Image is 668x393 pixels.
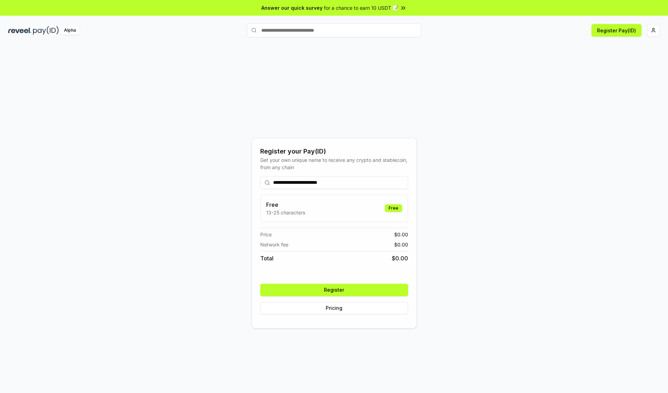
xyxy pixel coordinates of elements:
[392,254,408,262] span: $ 0.00
[260,231,272,238] span: Price
[394,241,408,248] span: $ 0.00
[385,204,402,212] div: Free
[591,24,642,37] button: Register Pay(ID)
[324,4,398,11] span: for a chance to earn 10 USDT 📝
[8,26,32,35] img: reveel_dark
[60,26,80,35] div: Alpha
[394,231,408,238] span: $ 0.00
[33,26,59,35] img: pay_id
[260,147,408,156] div: Register your Pay(ID)
[266,209,305,216] p: 13-25 characters
[260,254,273,262] span: Total
[260,156,408,171] div: Get your own unique name to receive any crypto and stablecoin, from any chain
[260,241,288,248] span: Network fee
[260,302,408,314] button: Pricing
[260,284,408,296] button: Register
[261,4,323,11] span: Answer our quick survey
[266,201,305,209] h3: Free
